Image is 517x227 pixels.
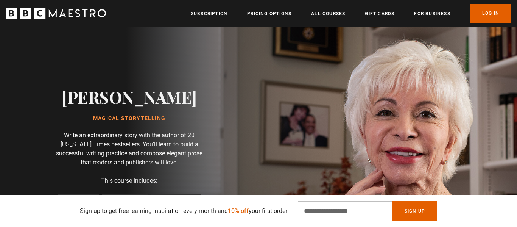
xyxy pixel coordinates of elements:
a: Log In [470,4,511,23]
svg: BBC Maestro [6,8,106,19]
p: This course includes: [101,176,157,185]
h2: [PERSON_NAME] [62,87,197,106]
a: All Courses [311,10,345,17]
h1: Magical Storytelling [62,116,197,122]
a: Pricing Options [247,10,291,17]
span: 10% off [228,207,249,214]
nav: Primary [191,4,511,23]
p: Write an extraordinary story with the author of 20 [US_STATE] Times bestsellers. You'll learn to ... [54,131,205,167]
a: For business [414,10,450,17]
a: Subscription [191,10,227,17]
p: Sign up to get free learning inspiration every month and your first order! [80,207,289,216]
button: Sign Up [392,201,437,221]
a: Gift Cards [365,10,394,17]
